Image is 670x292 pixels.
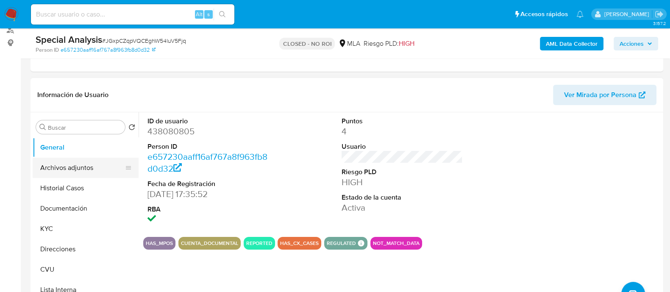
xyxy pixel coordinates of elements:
dd: HIGH [342,176,463,188]
dd: 4 [342,125,463,137]
dt: Puntos [342,117,463,126]
dt: Person ID [147,142,269,151]
span: s [207,10,210,18]
dt: Estado de la cuenta [342,193,463,202]
b: Special Analysis [36,33,102,46]
button: Ver Mirada por Persona [553,85,656,105]
button: AML Data Collector [540,37,603,50]
div: MLA [338,39,360,48]
button: General [33,137,139,158]
span: Accesos rápidos [520,10,568,19]
button: Archivos adjuntos [33,158,132,178]
span: Alt [196,10,203,18]
span: Ver Mirada por Persona [564,85,637,105]
span: HIGH [398,39,414,48]
input: Buscar [48,124,122,131]
button: Acciones [614,37,658,50]
dt: Riesgo PLD [342,167,463,177]
button: search-icon [214,8,231,20]
dt: Fecha de Registración [147,179,269,189]
button: KYC [33,219,139,239]
a: e657230aaff16af767a8f963fb8d0d32 [61,46,156,54]
b: AML Data Collector [546,37,598,50]
dd: [DATE] 17:35:52 [147,188,269,200]
h1: Información de Usuario [37,91,108,99]
button: Documentación [33,198,139,219]
dd: Activa [342,202,463,214]
span: Acciones [620,37,644,50]
dt: ID de usuario [147,117,269,126]
a: Salir [655,10,664,19]
input: Buscar usuario o caso... [31,9,234,20]
button: CVU [33,259,139,280]
span: Riesgo PLD: [363,39,414,48]
span: # JGxpCZqpVQCEghW54luV5Fjq [102,36,186,45]
dd: 438080805 [147,125,269,137]
button: Direcciones [33,239,139,259]
a: e657230aaff16af767a8f963fb8d0d32 [147,150,267,175]
p: martin.degiuli@mercadolibre.com [604,10,652,18]
dt: RBA [147,205,269,214]
button: Volver al orden por defecto [128,124,135,133]
b: Person ID [36,46,59,54]
button: Historial Casos [33,178,139,198]
button: Buscar [39,124,46,131]
a: Notificaciones [576,11,584,18]
dt: Usuario [342,142,463,151]
span: 3.157.2 [653,20,666,27]
p: CLOSED - NO ROI [279,38,335,50]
